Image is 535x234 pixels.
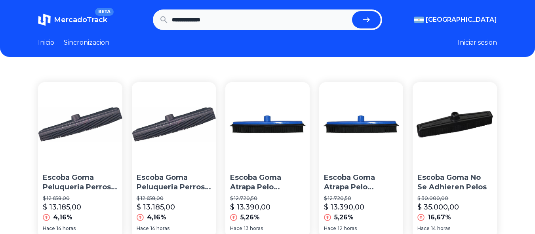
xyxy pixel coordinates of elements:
img: Escoba Goma No Se Adhieren Pelos [413,82,497,166]
span: BETA [95,8,114,16]
p: $ 12.720,50 [324,195,399,202]
p: $ 13.185,00 [137,202,175,213]
span: MercadoTrack [54,15,107,24]
p: 4,16% [147,213,166,222]
img: Escoba Goma Peluqueria Perros Gato No Se Adhieren Pelos 31cm [38,82,122,166]
p: $ 13.185,00 [43,202,81,213]
img: Escoba Goma Peluqueria Perros No Se Adhieren Pelos 31 Cm [132,82,216,166]
p: Escoba Goma No Se Adhieren Pelos [417,173,492,192]
p: $ 12.720,50 [230,195,305,202]
img: Escoba Goma Atrapa Pelo Peluquería Barbería A Rosca 31cm [319,82,404,166]
span: Hace [137,225,149,232]
p: $ 30.000,00 [417,195,492,202]
img: Argentina [414,17,424,23]
a: MercadoTrackBETA [38,13,107,26]
p: 5,26% [334,213,354,222]
img: Escoba Goma Atrapa Pelo Peluquería Barbería Con Rosca 31cm [225,82,310,166]
span: 12 horas [338,225,357,232]
p: Escoba Goma Atrapa Pelo Peluquería Barbería Con Rosca 31cm [230,173,305,192]
p: 16,67% [428,213,451,222]
span: [GEOGRAPHIC_DATA] [426,15,497,25]
span: Hace [230,225,242,232]
span: 14 horas [57,225,76,232]
img: MercadoTrack [38,13,51,26]
p: 4,16% [53,213,72,222]
p: Escoba Goma Peluqueria Perros Gato No Se Adhieren Pelos 31cm [43,173,118,192]
span: Hace [324,225,336,232]
p: Escoba Goma Atrapa Pelo Peluquería Barbería A Rosca 31cm [324,173,399,192]
p: Escoba Goma Peluqueria Perros No Se Adhieren Pelos 31 Cm [137,173,211,192]
span: Hace [43,225,55,232]
a: Sincronizacion [64,38,109,47]
button: [GEOGRAPHIC_DATA] [414,15,497,25]
p: 5,26% [240,213,260,222]
a: Inicio [38,38,54,47]
p: $ 13.390,00 [230,202,270,213]
span: 13 horas [244,225,263,232]
button: Iniciar sesion [458,38,497,47]
p: $ 12.658,00 [43,195,118,202]
p: $ 13.390,00 [324,202,364,213]
p: $ 35.000,00 [417,202,459,213]
span: Hace [417,225,430,232]
span: 14 horas [431,225,450,232]
p: $ 12.658,00 [137,195,211,202]
span: 14 horas [150,225,169,232]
